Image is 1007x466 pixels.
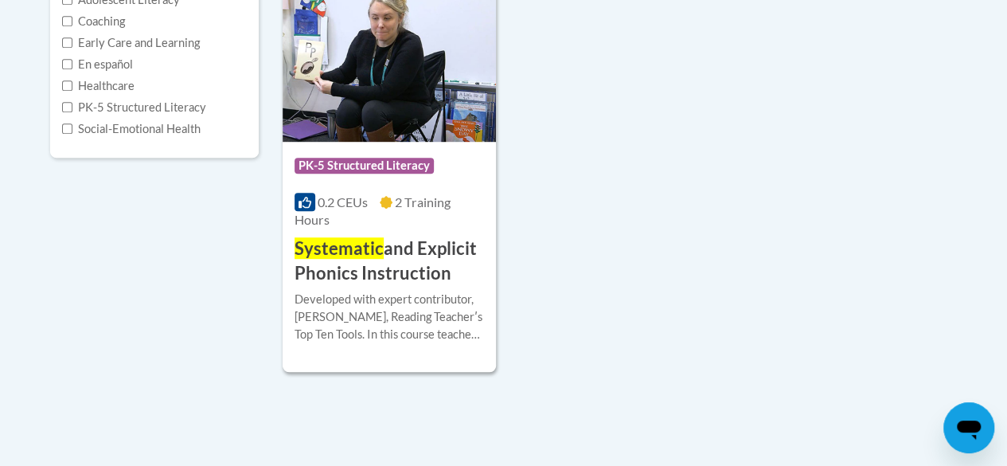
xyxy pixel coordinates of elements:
[295,237,484,286] h3: and Explicit Phonics Instruction
[295,158,434,174] span: PK-5 Structured Literacy
[62,120,201,138] label: Social-Emotional Health
[62,123,72,134] input: Checkbox for Options
[62,56,133,73] label: En español
[62,59,72,69] input: Checkbox for Options
[62,99,206,116] label: PK-5 Structured Literacy
[62,102,72,112] input: Checkbox for Options
[295,237,384,259] span: Systematic
[62,13,125,30] label: Coaching
[318,194,368,210] span: 0.2 CEUs
[62,34,200,52] label: Early Care and Learning
[62,37,72,48] input: Checkbox for Options
[62,77,135,95] label: Healthcare
[943,402,994,453] iframe: Button to launch messaging window
[62,16,72,26] input: Checkbox for Options
[295,291,484,343] div: Developed with expert contributor, [PERSON_NAME], Reading Teacherʹs Top Ten Tools. In this course...
[62,80,72,91] input: Checkbox for Options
